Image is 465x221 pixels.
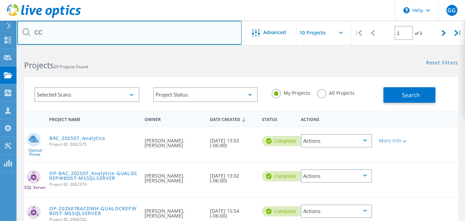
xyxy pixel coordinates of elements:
a: BAC_202507_Analytics [49,136,105,141]
div: Project Name [46,112,141,125]
div: Actions [301,169,372,183]
div: Owner [141,112,206,125]
button: Search [383,87,435,103]
div: [DATE] 13:02 (-06:00) [207,162,258,190]
div: Complete [262,171,303,181]
b: Projects [24,60,54,71]
span: 29 Projects Found [54,64,88,70]
div: Complete [262,136,303,146]
div: | [351,21,366,45]
span: Project ID: 3002374 [49,182,138,187]
span: GG [447,8,456,13]
div: | [451,21,465,45]
div: Actions [297,112,376,125]
div: Actions [301,134,372,148]
span: SQL Server [24,185,46,190]
span: of 3 [415,30,422,36]
span: Search [402,91,420,99]
div: [PERSON_NAME], [PERSON_NAME] [141,127,206,155]
a: OP-202507BACDWH-GUALOCREPWBDST-MSSQLSERVER [49,206,138,216]
div: More Info [379,138,407,143]
div: Selected Scans [34,87,139,102]
span: Project ID: 3002375 [49,142,138,147]
div: Project Status [153,87,258,102]
svg: \n [403,7,410,13]
span: Advanced [263,30,286,35]
div: [PERSON_NAME], [PERSON_NAME] [141,162,206,190]
span: Optical Prime [24,148,46,157]
div: Status [258,112,297,125]
a: Reset Filters [426,60,458,66]
label: My Projects [272,89,310,96]
div: [DATE] 13:02 (-06:00) [207,127,258,155]
div: Actions [301,204,372,218]
div: Complete [262,206,303,217]
a: OP-BAC_202507_Analytics-GUALOCREPWBDST-MSSQLSERVER [49,171,138,181]
input: Search projects by name, owner, ID, company, etc [17,21,242,45]
div: Date Created [207,112,258,125]
label: All Projects [317,89,355,96]
a: Live Optics Dashboard [7,14,81,19]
